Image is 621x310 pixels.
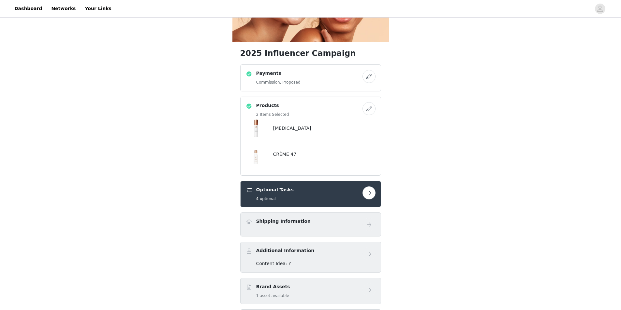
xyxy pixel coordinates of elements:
[240,47,381,59] h1: 2025 Influencer Campaign
[240,181,381,207] div: Optional Tasks
[240,242,381,273] div: Additional Information
[47,1,80,16] a: Networks
[256,102,289,109] h4: Products
[81,1,115,16] a: Your Links
[248,118,265,139] img: LEXXEL
[240,278,381,304] div: Brand Assets
[256,196,294,202] h5: 4 optional
[10,1,46,16] a: Dashboard
[256,293,290,299] h5: 1 asset available
[256,70,301,77] h4: Payments
[240,97,381,176] div: Products
[273,125,311,132] h4: [MEDICAL_DATA]
[240,212,381,236] div: Shipping Information
[256,112,289,117] h5: 2 Items Selected
[256,186,294,193] h4: Optional Tasks
[256,261,291,266] span: Content Idea: ?
[256,218,311,225] h4: Shipping Information
[256,79,301,85] h5: Commission, Proposed
[240,64,381,91] div: Payments
[248,144,265,165] img: CRÈME 47
[273,151,297,158] h4: CRÈME 47
[256,247,315,254] h4: Additional Information
[597,4,603,14] div: avatar
[256,283,290,290] h4: Brand Assets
